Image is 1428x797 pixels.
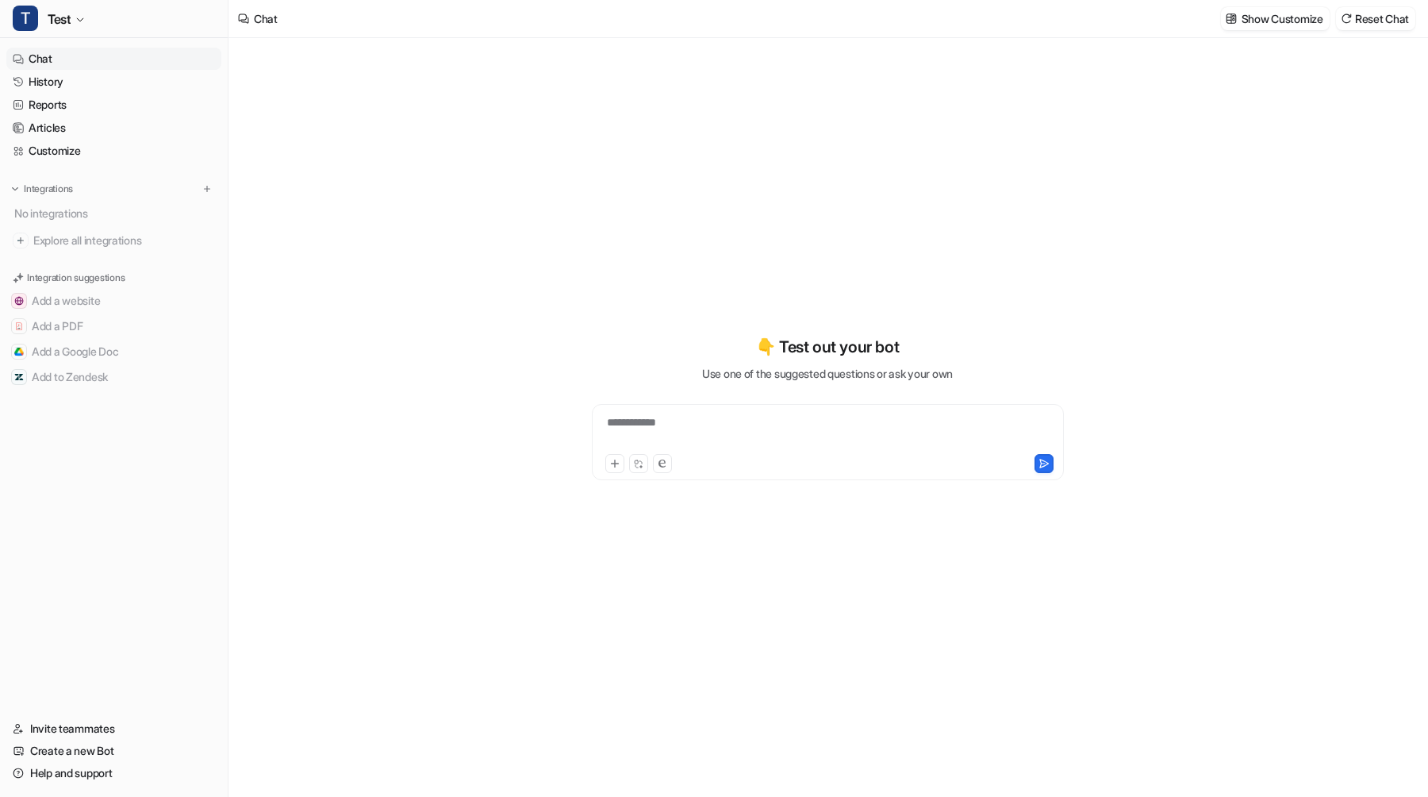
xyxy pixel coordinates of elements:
img: customize [1226,13,1237,25]
button: Add a PDFAdd a PDF [6,314,221,339]
img: Add a website [14,296,24,306]
button: Add to ZendeskAdd to Zendesk [6,364,221,390]
p: Integration suggestions [27,271,125,285]
img: Add a Google Doc [14,347,24,356]
button: Add a Google DocAdd a Google Doc [6,339,221,364]
a: Customize [6,140,221,162]
a: Articles [6,117,221,139]
p: 👇 Test out your bot [756,335,899,359]
button: Add a websiteAdd a website [6,288,221,314]
img: reset [1341,13,1352,25]
img: Add to Zendesk [14,372,24,382]
button: Reset Chat [1336,7,1415,30]
div: Chat [254,10,278,27]
p: Use one of the suggested questions or ask your own [702,365,953,382]
a: Create a new Bot [6,740,221,762]
p: Integrations [24,183,73,195]
a: Help and support [6,762,221,784]
span: Explore all integrations [33,228,215,253]
p: Show Customize [1242,10,1323,27]
a: Invite teammates [6,718,221,740]
a: History [6,71,221,93]
img: Add a PDF [14,321,24,331]
img: expand menu [10,183,21,194]
a: Chat [6,48,221,70]
button: Show Customize [1221,7,1330,30]
span: T [13,6,38,31]
img: explore all integrations [13,233,29,248]
div: No integrations [10,200,221,226]
button: Integrations [6,181,78,197]
a: Explore all integrations [6,229,221,252]
a: Reports [6,94,221,116]
img: menu_add.svg [202,183,213,194]
span: Test [48,8,71,30]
